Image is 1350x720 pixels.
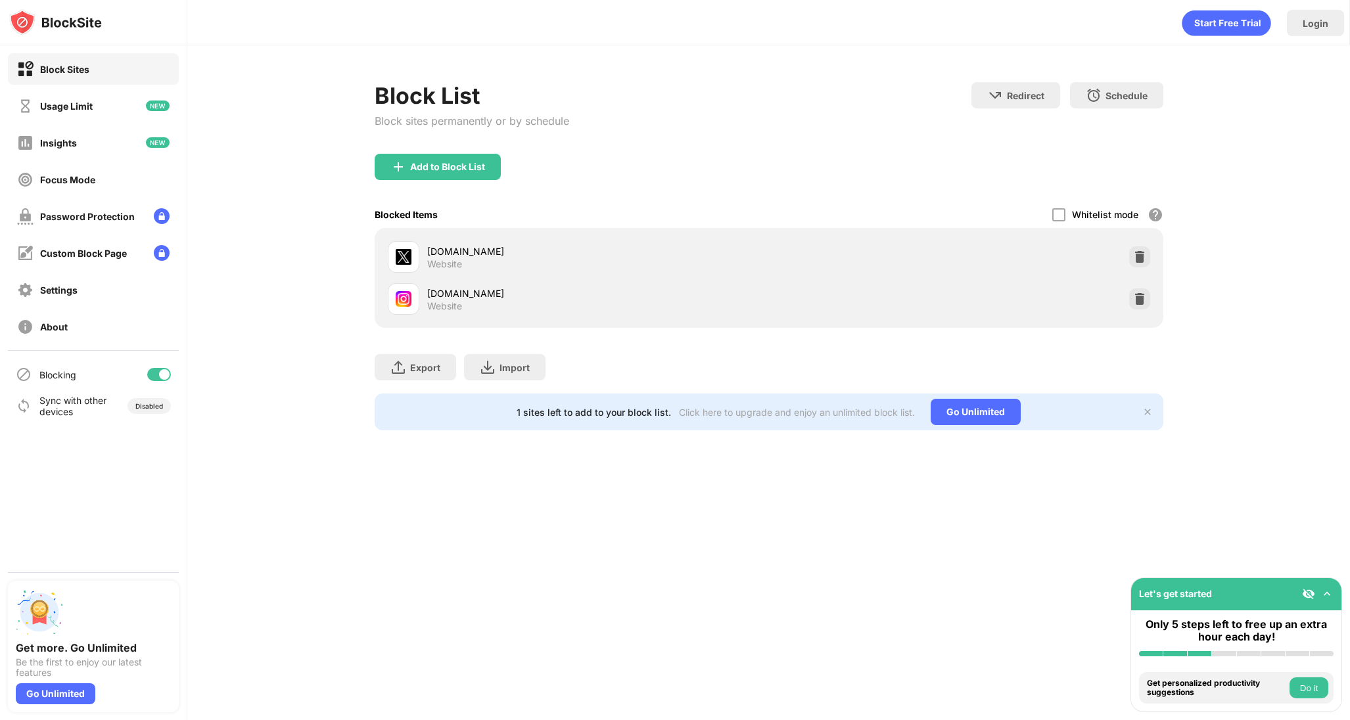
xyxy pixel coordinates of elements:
img: lock-menu.svg [154,245,170,261]
div: [DOMAIN_NAME] [427,244,769,258]
img: sync-icon.svg [16,398,32,414]
div: Disabled [135,402,163,410]
div: Let's get started [1139,588,1212,599]
div: Add to Block List [410,162,485,172]
div: About [40,321,68,332]
div: Blocked Items [375,209,438,220]
img: new-icon.svg [146,101,170,111]
img: favicons [396,249,411,265]
div: Website [427,300,462,312]
img: x-button.svg [1142,407,1153,417]
div: Get more. Go Unlimited [16,641,171,654]
img: block-on.svg [17,61,34,78]
div: Blocking [39,369,76,380]
div: Import [500,362,530,373]
img: omni-setup-toggle.svg [1320,587,1334,600]
img: favicons [396,291,411,307]
div: Go Unlimited [16,683,95,704]
img: insights-off.svg [17,135,34,151]
div: 1 sites left to add to your block list. [517,407,671,418]
div: Block List [375,82,569,109]
div: Insights [40,137,77,148]
div: Whitelist mode [1072,209,1138,220]
div: animation [1182,10,1271,36]
img: eye-not-visible.svg [1302,587,1315,600]
div: Block sites permanently or by schedule [375,114,569,127]
div: [DOMAIN_NAME] [427,286,769,300]
div: Click here to upgrade and enjoy an unlimited block list. [679,407,915,418]
img: blocking-icon.svg [16,367,32,382]
div: Only 5 steps left to free up an extra hour each day! [1139,618,1334,643]
img: customize-block-page-off.svg [17,245,34,261]
img: focus-off.svg [17,171,34,188]
div: Password Protection [40,211,135,222]
div: Export [410,362,440,373]
img: about-off.svg [17,319,34,335]
div: Go Unlimited [931,399,1021,425]
div: Block Sites [40,64,89,75]
img: time-usage-off.svg [17,98,34,114]
div: Usage Limit [40,101,93,112]
div: Custom Block Page [40,248,127,259]
img: logo-blocksite.svg [9,9,102,35]
img: password-protection-off.svg [17,208,34,225]
div: Redirect [1007,90,1044,101]
img: lock-menu.svg [154,208,170,224]
div: Focus Mode [40,174,95,185]
div: Be the first to enjoy our latest features [16,657,171,678]
div: Settings [40,284,78,296]
div: Sync with other devices [39,395,107,417]
button: Do it [1290,677,1328,698]
img: settings-off.svg [17,282,34,298]
div: Get personalized productivity suggestions [1147,679,1286,698]
div: Website [427,258,462,270]
img: new-icon.svg [146,137,170,148]
img: push-unlimited.svg [16,589,63,636]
